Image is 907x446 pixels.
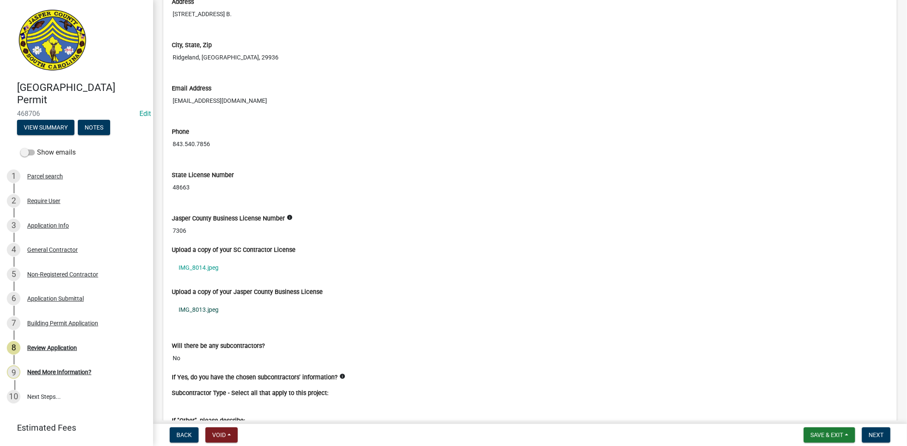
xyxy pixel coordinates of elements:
[804,427,855,443] button: Save & Exit
[172,418,245,424] label: If "Other", please describe:
[17,124,74,131] wm-modal-confirm: Summary
[20,147,76,158] label: Show emails
[7,194,20,208] div: 2
[810,432,843,438] span: Save & Exit
[869,432,884,438] span: Next
[17,110,136,118] span: 468706
[172,300,888,319] a: IMG_8013.jpeg
[17,82,146,106] h4: [GEOGRAPHIC_DATA] Permit
[7,268,20,281] div: 5
[7,292,20,305] div: 6
[339,373,345,379] i: info
[27,320,98,326] div: Building Permit Application
[176,432,192,438] span: Back
[172,258,888,277] a: IMG_8014.jpeg
[862,427,890,443] button: Next
[170,427,199,443] button: Back
[172,343,265,349] label: Will there be any subcontractors?
[172,86,211,92] label: Email Address
[139,110,151,118] wm-modal-confirm: Edit Application Number
[172,216,285,222] label: Jasper County Business License Number
[172,247,296,253] label: Upload a copy of your SC Contractor License
[172,289,323,295] label: Upload a copy of your Jasper County Business License
[7,219,20,232] div: 3
[27,223,69,229] div: Application Info
[27,198,60,204] div: Require User
[17,9,88,73] img: Jasper County, South Carolina
[205,427,238,443] button: Void
[27,296,84,302] div: Application Submittal
[287,215,293,220] i: info
[7,316,20,330] div: 7
[17,120,74,135] button: View Summary
[27,271,98,277] div: Non-Registered Contractor
[172,375,338,381] label: If Yes, do you have the chosen subcontractors' information?
[7,365,20,379] div: 9
[27,173,63,179] div: Parcel search
[139,110,151,118] a: Edit
[212,432,226,438] span: Void
[27,247,78,253] div: General Contractor
[7,341,20,355] div: 8
[27,369,91,375] div: Need More Information?
[172,390,328,396] label: Subcontractor Type - Select all that apply to this project:
[172,42,212,48] label: City, State, Zip
[172,129,189,135] label: Phone
[27,345,77,351] div: Review Application
[7,243,20,257] div: 4
[7,169,20,183] div: 1
[7,390,20,404] div: 10
[78,124,110,131] wm-modal-confirm: Notes
[172,172,234,178] label: State License Number
[78,120,110,135] button: Notes
[7,419,139,436] a: Estimated Fees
